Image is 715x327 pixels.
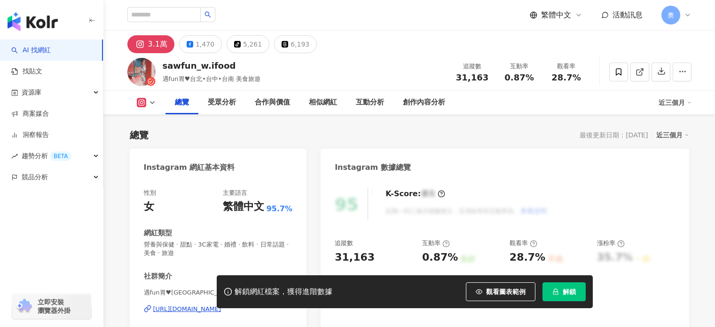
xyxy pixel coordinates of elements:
div: 5,261 [243,38,262,51]
div: 追蹤數 [455,62,490,71]
span: 0.87% [504,73,534,82]
div: 觀看率 [510,239,537,247]
div: 1,470 [196,38,214,51]
div: 互動率 [502,62,537,71]
span: 觀看圖表範例 [486,288,526,295]
div: 解鎖網紅檔案，獲得進階數據 [235,287,332,297]
a: searchAI 找網紅 [11,46,51,55]
div: Instagram 數據總覽 [335,162,411,173]
div: 總覽 [130,128,149,142]
div: 相似網紅 [309,97,337,108]
div: 觀看率 [549,62,584,71]
span: 28.7% [551,73,581,82]
span: 趨勢分析 [22,145,71,167]
div: 總覽 [175,97,189,108]
span: 營養與保健 · 甜點 · 3C家電 · 婚禮 · 飲料 · 日常話題 · 美食 · 旅遊 [144,240,293,257]
div: 追蹤數 [335,239,353,247]
div: [URL][DOMAIN_NAME] [153,305,221,313]
div: 近三個月 [656,129,689,141]
span: rise [11,153,18,160]
img: logo [8,12,58,31]
div: 6,193 [291,38,309,51]
div: K-Score : [385,189,445,199]
div: 受眾分析 [208,97,236,108]
div: 網紅類型 [144,228,172,238]
span: lock [552,288,559,295]
button: 5,261 [227,35,269,53]
span: search [204,11,211,18]
span: 31,163 [456,72,488,82]
span: 奧 [668,10,674,20]
span: 資源庫 [22,82,41,103]
button: 觀看圖表範例 [466,282,535,301]
div: Instagram 網紅基本資料 [144,162,235,173]
div: 性別 [144,189,156,197]
a: 商案媒合 [11,109,49,119]
div: 3.1萬 [148,38,167,51]
img: KOL Avatar [127,58,156,86]
div: BETA [50,152,71,161]
span: 解鎖 [563,288,576,295]
div: sawfun_w.ifood [163,60,260,72]
div: 互動率 [422,239,450,247]
div: 最後更新日期：[DATE] [580,131,648,139]
div: 漲粉率 [597,239,625,247]
div: 主要語言 [223,189,247,197]
div: 互動分析 [356,97,384,108]
div: 近三個月 [659,95,691,110]
img: chrome extension [15,299,33,314]
button: 1,470 [179,35,222,53]
a: chrome extension立即安裝 瀏覽器外掛 [12,294,91,319]
span: 95.7% [267,204,293,214]
div: 0.87% [422,250,458,265]
a: 洞察報告 [11,130,49,140]
span: 遇fun胃♥台北•台中•台南 美食旅遊 [163,75,260,82]
button: 6,193 [274,35,317,53]
div: 合作與價值 [255,97,290,108]
div: 28.7% [510,250,545,265]
div: 女 [144,199,154,214]
div: 31,163 [335,250,375,265]
span: 繁體中文 [541,10,571,20]
span: 立即安裝 瀏覽器外掛 [38,298,71,315]
a: 找貼文 [11,67,42,76]
div: 創作內容分析 [403,97,445,108]
span: 活動訊息 [613,10,643,19]
a: [URL][DOMAIN_NAME] [144,305,293,313]
button: 3.1萬 [127,35,174,53]
div: 繁體中文 [223,199,264,214]
div: 社群簡介 [144,271,172,281]
span: 競品分析 [22,167,48,188]
button: 解鎖 [542,282,586,301]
